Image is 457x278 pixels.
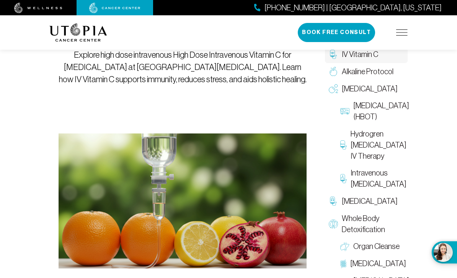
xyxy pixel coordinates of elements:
[396,29,408,36] img: icon-hamburger
[336,255,408,272] a: [MEDICAL_DATA]
[353,241,400,252] span: Organ Cleanse
[325,193,408,210] a: [MEDICAL_DATA]
[340,174,347,183] img: Intravenous Ozone Therapy
[342,83,398,94] span: [MEDICAL_DATA]
[329,50,338,59] img: IV Vitamin C
[325,46,408,63] a: IV Vitamin C
[340,140,347,150] img: Hydrogren Peroxide IV Therapy
[329,67,338,76] img: Alkaline Protocol
[342,49,378,60] span: IV Vitamin C
[336,164,408,193] a: Intravenous [MEDICAL_DATA]
[14,3,62,13] img: wellness
[342,66,393,77] span: Alkaline Protocol
[325,80,408,98] a: [MEDICAL_DATA]
[351,167,406,190] span: Intravenous [MEDICAL_DATA]
[340,242,349,251] img: Organ Cleanse
[336,125,408,164] a: Hydrogren [MEDICAL_DATA] IV Therapy
[342,196,398,207] span: [MEDICAL_DATA]
[264,2,442,13] span: [PHONE_NUMBER] | [GEOGRAPHIC_DATA], [US_STATE]
[325,63,408,80] a: Alkaline Protocol
[340,259,346,268] img: Colon Therapy
[329,219,338,229] img: Whole Body Detoxification
[351,128,406,161] span: Hydrogren [MEDICAL_DATA] IV Therapy
[353,100,409,122] span: [MEDICAL_DATA] (HBOT)
[49,23,107,42] img: logo
[89,3,140,13] img: cancer center
[340,107,349,116] img: Hyperbaric Oxygen Therapy (HBOT)
[254,2,442,13] a: [PHONE_NUMBER] | [GEOGRAPHIC_DATA], [US_STATE]
[336,97,408,125] a: [MEDICAL_DATA] (HBOT)
[350,258,406,269] span: [MEDICAL_DATA]
[298,23,375,42] button: Book Free Consult
[342,213,404,235] span: Whole Body Detoxification
[325,210,408,238] a: Whole Body Detoxification
[336,238,408,255] a: Organ Cleanse
[329,84,338,93] img: Oxygen Therapy
[329,197,338,206] img: Chelation Therapy
[59,49,307,86] p: Explore high dose intravenous High Dose Intravenous Vitamin C for [MEDICAL_DATA] at [GEOGRAPHIC_D...
[59,133,307,268] img: IV Vitamin C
